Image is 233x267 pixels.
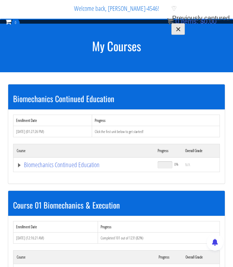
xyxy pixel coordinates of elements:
th: Overall Grade [182,144,220,158]
th: Progress [155,251,182,264]
span: 0 [175,18,179,25]
a: Biomechanics Continued Education [17,162,151,168]
th: Course [13,251,156,264]
th: Progress [92,115,220,126]
p: Welcome back, [PERSON_NAME]-4546! [0,0,233,17]
th: Overall Grade [182,251,220,264]
td: [DATE] (12:16:21 AM) [13,233,98,244]
a: 0 items: $0.00 [167,18,217,25]
span: items: [181,18,198,25]
th: Progress [154,144,182,158]
span: $ [200,18,204,25]
img: icon11.png [167,18,174,25]
th: Enrollment Date [13,221,98,232]
th: Enrollment Date [13,115,92,126]
td: N/A [182,158,220,172]
td: Click the first unit below to get started! [92,126,220,137]
th: Course [13,144,155,158]
h3: Course 01 Biomechanics & Execution [13,201,220,209]
bdi: 0.00 [200,18,217,25]
h3: Biomechanics Continued Education [13,94,220,103]
td: [DATE] (01:27:26 PM) [13,126,92,137]
th: Progress [98,221,220,232]
span: 0% [174,161,178,168]
td: Completed 101 out of 123! (82%) [98,233,220,244]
